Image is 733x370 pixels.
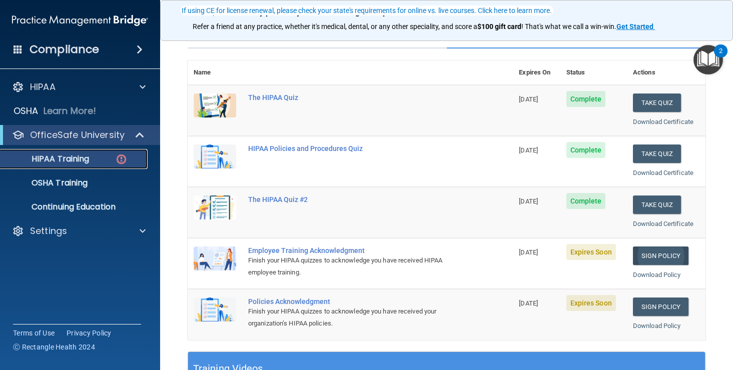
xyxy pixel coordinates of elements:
p: Continuing Education [7,202,143,212]
p: Learn More! [44,105,97,117]
span: [DATE] [519,95,538,103]
a: Download Certificate [633,169,693,176]
a: HIPAA [12,81,146,93]
a: Settings [12,225,146,237]
p: HIPAA Training [7,154,89,164]
span: [DATE] [519,197,538,205]
th: Actions [627,60,705,85]
span: [DATE] [519,248,538,256]
button: Take Quiz [633,93,681,112]
th: Status [560,60,627,85]
div: HIPAA Policies and Procedures Quiz [248,144,463,152]
a: Download Certificate [633,220,693,227]
img: PMB logo [12,10,148,30]
a: Sign Policy [633,246,688,265]
img: danger-circle.6113f641.png [115,153,128,165]
p: OSHA [14,105,39,117]
a: Download Certificate [633,118,693,125]
span: [DATE] [519,299,538,307]
strong: $100 gift card [477,22,521,30]
strong: Get Started [616,22,653,30]
button: Take Quiz [633,195,681,214]
a: Privacy Policy [67,328,112,338]
a: Terms of Use [13,328,55,338]
p: OfficeSafe University [30,129,125,141]
button: If using CE for license renewal, please check your state's requirements for online vs. live cours... [180,5,553,15]
div: 2 [719,51,722,64]
a: Get Started [616,22,655,30]
p: HIPAA [30,81,56,93]
button: Open Resource Center, 2 new notifications [693,45,723,74]
span: Complete [566,142,606,158]
p: OSHA Training [7,178,88,188]
div: Policies Acknowledgment [248,297,463,305]
div: The HIPAA Quiz #2 [248,195,463,203]
span: Complete [566,91,606,107]
div: Finish your HIPAA quizzes to acknowledge you have received HIPAA employee training. [248,254,463,278]
div: Employee Training Acknowledgment [248,246,463,254]
a: Sign Policy [633,297,688,316]
a: Download Policy [633,271,681,278]
span: Complete [566,193,606,209]
a: OfficeSafe University [12,129,145,141]
div: The HIPAA Quiz [248,93,463,101]
h4: Compliance [30,42,99,56]
p: Settings [30,225,67,237]
span: Expires Soon [566,244,616,260]
span: ! That's what we call a win-win. [521,22,616,30]
span: Ⓒ Rectangle Health 2024 [13,342,95,352]
span: Expires Soon [566,295,616,311]
span: Refer a friend at any practice, whether it's medical, dental, or any other speciality, and score a [193,22,477,30]
span: [DATE] [519,146,538,154]
button: Take Quiz [633,144,681,163]
th: Expires On [513,60,560,85]
th: Name [188,60,242,85]
a: Download Policy [633,322,681,329]
div: Finish your HIPAA quizzes to acknowledge you have received your organization’s HIPAA policies. [248,305,463,329]
div: If using CE for license renewal, please check your state's requirements for online vs. live cours... [182,7,552,14]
